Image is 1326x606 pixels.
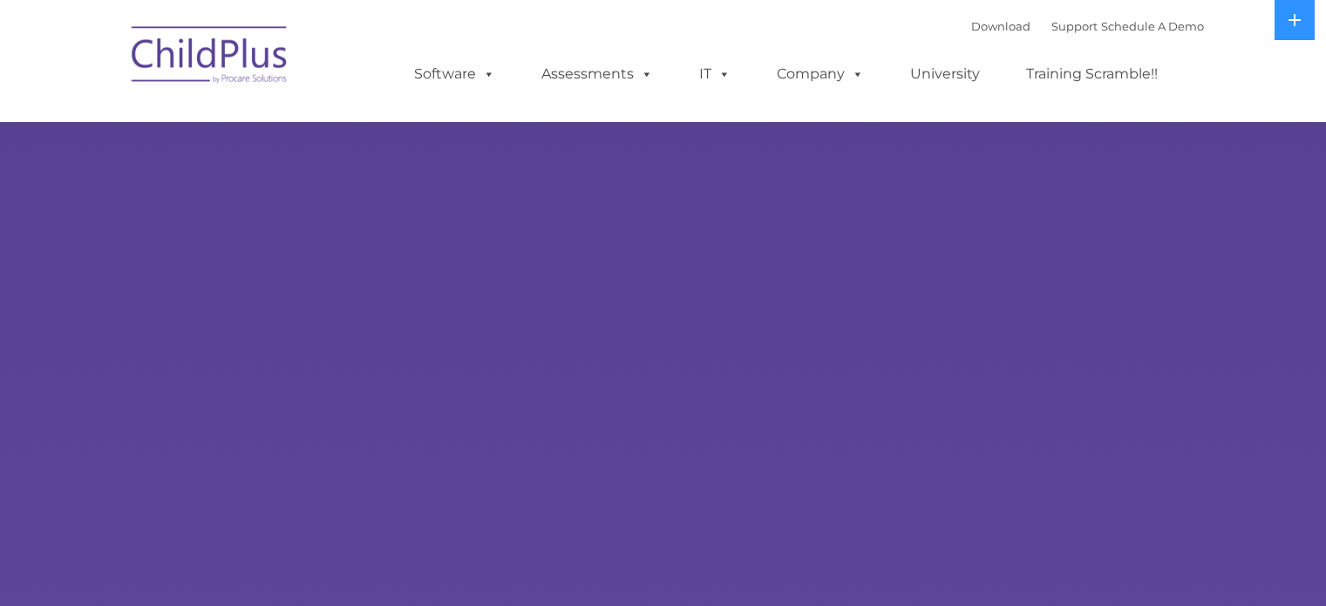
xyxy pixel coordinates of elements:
[1009,57,1175,92] a: Training Scramble!!
[971,19,1030,33] a: Download
[682,57,748,92] a: IT
[123,14,297,101] img: ChildPlus by Procare Solutions
[1051,19,1098,33] a: Support
[1101,19,1204,33] a: Schedule A Demo
[971,19,1204,33] font: |
[524,57,670,92] a: Assessments
[759,57,881,92] a: Company
[397,57,513,92] a: Software
[893,57,997,92] a: University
